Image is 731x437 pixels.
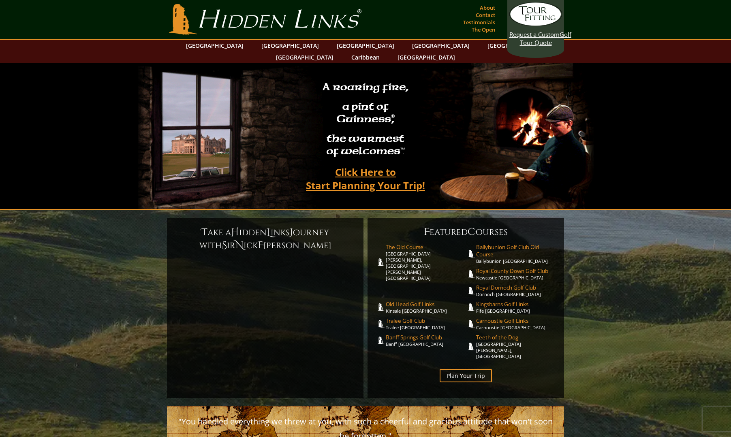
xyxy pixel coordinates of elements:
[290,226,293,239] span: J
[272,51,338,63] a: [GEOGRAPHIC_DATA]
[478,2,497,13] a: About
[386,334,466,347] a: Banff Springs Golf ClubBanff [GEOGRAPHIC_DATA]
[386,301,466,308] span: Old Head Golf Links
[470,24,497,35] a: The Open
[231,226,239,239] span: H
[476,317,556,330] a: Carnoustie Golf LinksCarnoustie [GEOGRAPHIC_DATA]
[393,51,459,63] a: [GEOGRAPHIC_DATA]
[376,226,556,239] h6: eatured ourses
[257,40,323,51] a: [GEOGRAPHIC_DATA]
[461,17,497,28] a: Testimonials
[476,243,556,258] span: Ballybunion Golf Club Old Course
[267,226,271,239] span: L
[476,243,556,264] a: Ballybunion Golf Club Old CourseBallybunion [GEOGRAPHIC_DATA]
[474,9,497,21] a: Contact
[386,317,466,330] a: Tralee Golf ClubTralee [GEOGRAPHIC_DATA]
[476,334,556,359] a: Teeth of the Dog[GEOGRAPHIC_DATA][PERSON_NAME], [GEOGRAPHIC_DATA]
[509,2,562,47] a: Request a CustomGolf Tour Quote
[182,40,248,51] a: [GEOGRAPHIC_DATA]
[440,369,492,382] a: Plan Your Trip
[386,334,466,341] span: Banff Springs Golf Club
[424,226,430,239] span: F
[298,162,433,195] a: Click Here toStart Planning Your Trip!
[476,267,556,281] a: Royal County Down Golf ClubNewcastle [GEOGRAPHIC_DATA]
[235,239,244,252] span: N
[408,40,474,51] a: [GEOGRAPHIC_DATA]
[386,243,466,281] a: The Old Course[GEOGRAPHIC_DATA][PERSON_NAME], [GEOGRAPHIC_DATA][PERSON_NAME] [GEOGRAPHIC_DATA]
[386,243,466,251] span: The Old Course
[476,317,556,324] span: Carnoustie Golf Links
[476,284,556,291] span: Royal Dornoch Golf Club
[476,267,556,275] span: Royal County Down Golf Club
[509,30,560,38] span: Request a Custom
[483,40,549,51] a: [GEOGRAPHIC_DATA]
[258,239,263,252] span: F
[175,226,355,252] h6: ake a idden inks ourney with ir ick [PERSON_NAME]
[476,301,556,308] span: Kingsbarns Golf Links
[333,40,398,51] a: [GEOGRAPHIC_DATA]
[476,284,556,297] a: Royal Dornoch Golf ClubDornoch [GEOGRAPHIC_DATA]
[476,301,556,314] a: Kingsbarns Golf LinksFife [GEOGRAPHIC_DATA]
[476,334,556,341] span: Teeth of the Dog
[317,77,414,162] h2: A roaring fire, a pint of Guinness , the warmest of welcomes™.
[347,51,384,63] a: Caribbean
[468,226,476,239] span: C
[201,226,207,239] span: T
[386,317,466,324] span: Tralee Golf Club
[386,301,466,314] a: Old Head Golf LinksKinsale [GEOGRAPHIC_DATA]
[222,239,227,252] span: S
